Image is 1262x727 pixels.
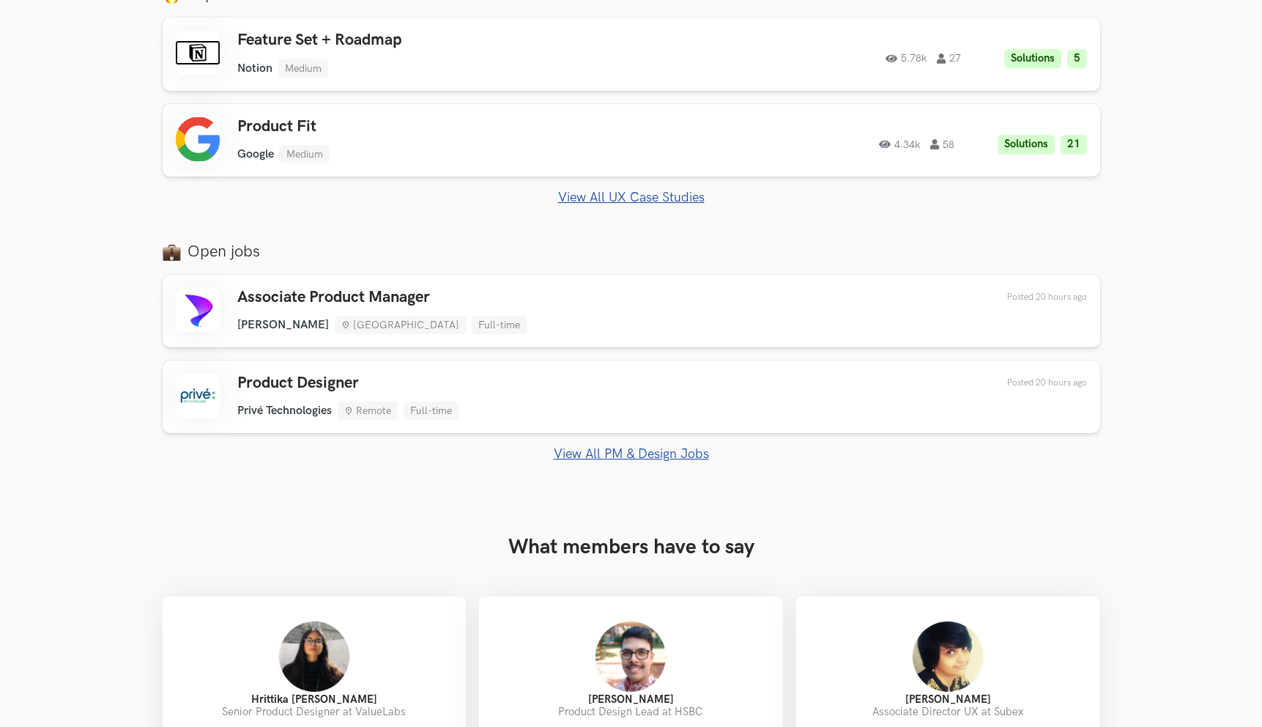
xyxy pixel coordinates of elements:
[588,693,674,706] strong: [PERSON_NAME]
[998,135,1055,155] li: Solutions
[280,145,330,163] li: Medium
[905,693,991,706] strong: [PERSON_NAME]
[163,242,1100,262] label: Open jobs
[163,190,1100,205] a: View All UX Case Studies
[338,402,398,420] li: Remote
[404,402,459,420] li: Full-time
[163,104,1100,177] a: Product Fit Google Medium 4.34k 58 Solutions 21
[163,446,1100,462] a: View All PM & Design Jobs
[995,292,1087,303] div: 06th Oct
[237,62,272,75] li: Notion
[1004,49,1061,69] li: Solutions
[594,620,667,693] img: Girish Unde
[222,706,406,718] span: Senior Product Designer at ValueLabs
[472,316,527,334] li: Full-time
[163,535,1100,560] h3: What members have to say
[237,117,653,136] h3: Product Fit
[1067,49,1087,69] li: 5
[886,53,927,64] span: 5.78k
[163,361,1100,433] a: Product Designer Privé Technologies Remote Full-time Posted 20 hours ago
[163,243,181,261] img: briefcase_emoji.png
[995,377,1087,388] div: 06th Oct
[163,18,1100,90] a: Feature Set + Roadmap Notion Medium 5.78k 27 Solutions 5
[872,706,1023,718] span: Associate Director UX at Subex
[237,374,459,393] h3: Product Designer
[237,404,332,418] li: Privé Technologies
[937,53,961,64] span: 27
[237,147,274,161] li: Google
[163,275,1100,347] a: Associate Product Manager [PERSON_NAME] [GEOGRAPHIC_DATA] Full-time Posted 20 hours ago
[911,620,984,693] img: Rashmi Bharath
[278,620,351,693] img: Hrittika
[558,706,703,718] span: Product Design Lead at HSBC
[278,59,328,78] li: Medium
[335,316,466,334] li: [GEOGRAPHIC_DATA]
[1061,135,1087,155] li: 21
[237,318,329,332] li: [PERSON_NAME]
[930,139,954,150] span: 58
[237,31,653,50] h3: Feature Set + Roadmap
[237,288,527,307] h3: Associate Product Manager
[879,139,920,150] span: 4.34k
[251,693,377,706] strong: Hrittika [PERSON_NAME]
